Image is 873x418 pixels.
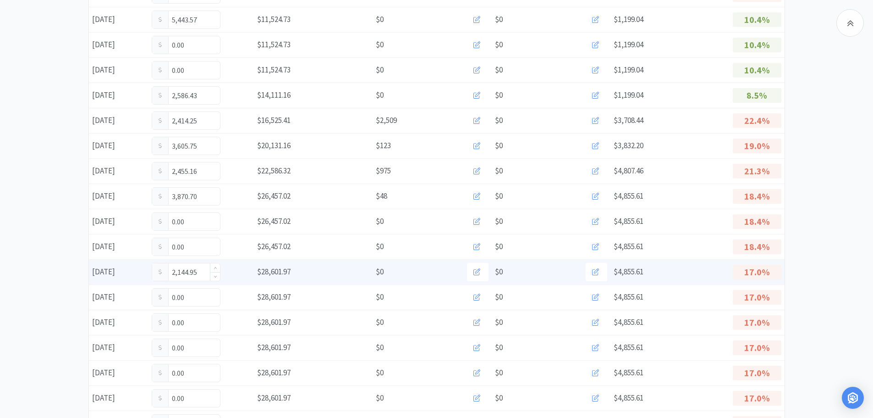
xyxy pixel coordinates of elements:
span: $0 [495,316,503,329]
span: $0 [376,392,384,404]
span: $28,601.97 [257,393,291,403]
span: $0 [495,291,503,303]
span: $0 [376,266,384,278]
span: $0 [376,13,384,26]
p: 17.0% [733,315,781,330]
div: [DATE] [89,111,148,130]
i: icon: up [214,267,217,270]
span: $0 [376,64,384,76]
span: $3,708.44 [614,115,643,125]
span: $4,855.61 [614,393,643,403]
span: $1,199.04 [614,90,643,100]
div: [DATE] [89,288,148,307]
span: $4,855.61 [614,342,643,352]
span: $0 [495,13,503,26]
span: $0 [376,367,384,379]
span: $28,601.97 [257,292,291,302]
span: $26,457.02 [257,216,291,226]
div: [DATE] [89,338,148,357]
i: icon: down [214,275,217,278]
p: 10.4% [733,38,781,52]
span: $0 [495,240,503,253]
span: $4,807.46 [614,166,643,176]
span: $22,586.32 [257,166,291,176]
p: 18.4% [733,240,781,254]
span: $0 [495,266,503,278]
span: $28,601.97 [257,342,291,352]
span: $0 [495,114,503,127]
span: $11,524.73 [257,14,291,24]
div: [DATE] [89,313,148,332]
div: [DATE] [89,212,148,231]
span: $0 [376,215,384,228]
span: $11,524.73 [257,65,291,75]
span: $11,524.73 [257,39,291,50]
span: $0 [495,341,503,354]
div: [DATE] [89,136,148,155]
span: Increase Value [210,263,220,272]
span: $48 [376,190,387,202]
span: $4,855.61 [614,191,643,201]
span: $28,601.97 [257,368,291,378]
span: $0 [495,64,503,76]
p: 18.4% [733,214,781,229]
span: $1,199.04 [614,65,643,75]
div: [DATE] [89,10,148,29]
span: $0 [495,39,503,51]
span: $0 [376,316,384,329]
span: $4,855.61 [614,216,643,226]
span: $14,111.16 [257,90,291,100]
span: $4,855.61 [614,317,643,327]
span: $0 [376,89,384,101]
p: 21.3% [733,164,781,178]
div: [DATE] [89,35,148,54]
p: 22.4% [733,113,781,128]
div: Open Intercom Messenger [842,387,864,409]
p: 10.4% [733,63,781,78]
span: $26,457.02 [257,241,291,251]
p: 17.0% [733,265,781,279]
div: [DATE] [89,262,148,281]
span: $0 [495,190,503,202]
span: $26,457.02 [257,191,291,201]
div: [DATE] [89,61,148,79]
span: $0 [376,240,384,253]
span: $1,199.04 [614,14,643,24]
span: $1,199.04 [614,39,643,50]
span: $0 [495,392,503,404]
span: $0 [495,89,503,101]
p: 19.0% [733,139,781,153]
p: 10.4% [733,12,781,27]
div: [DATE] [89,237,148,256]
span: $0 [376,291,384,303]
span: $0 [495,215,503,228]
span: $28,601.97 [257,317,291,327]
p: 17.0% [733,366,781,380]
span: $975 [376,165,391,177]
p: 17.0% [733,391,781,406]
div: [DATE] [89,162,148,180]
span: $4,855.61 [614,292,643,302]
span: $3,832.20 [614,140,643,150]
span: $123 [376,139,391,152]
span: $0 [495,367,503,379]
span: $28,601.97 [257,267,291,277]
p: 8.5% [733,88,781,103]
span: $0 [495,165,503,177]
span: $20,131.16 [257,140,291,150]
span: Decrease Value [210,272,220,281]
div: [DATE] [89,389,148,407]
span: $0 [495,139,503,152]
p: 17.0% [733,340,781,355]
span: $0 [376,341,384,354]
div: [DATE] [89,86,148,105]
p: 18.4% [733,189,781,204]
span: $4,855.61 [614,368,643,378]
p: 17.0% [733,290,781,305]
span: $0 [376,39,384,51]
span: $2,509 [376,114,397,127]
span: $16,525.41 [257,115,291,125]
span: $4,855.61 [614,267,643,277]
div: [DATE] [89,187,148,206]
div: [DATE] [89,363,148,382]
